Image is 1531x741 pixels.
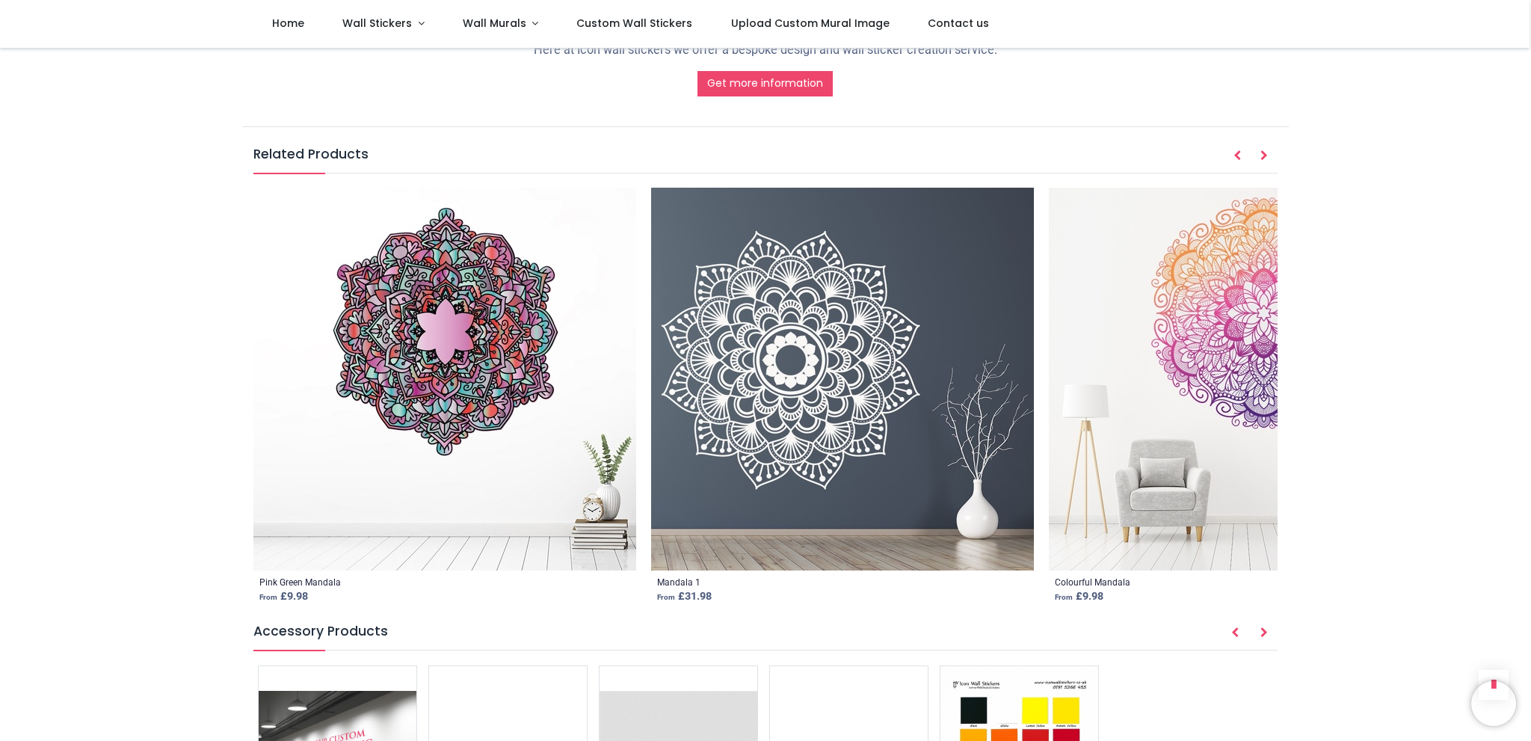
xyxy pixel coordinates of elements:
[697,71,833,96] a: Get more information
[1049,188,1432,571] img: Colourful Mandala Wall Sticker
[253,188,636,571] img: Pink Green Mandala Wall Sticker
[1471,681,1516,726] iframe: Brevo live chat
[259,593,277,601] span: From
[1251,621,1278,646] button: Next
[1055,576,1130,589] a: Colourful Mandala
[253,42,1278,59] p: Here at Icon wall stickers we offer a bespoke design and wall sticker creation service.
[1222,621,1248,646] button: Prev
[731,16,890,31] span: Upload Custom Mural Image
[259,590,308,603] strong: £ 9.98
[657,593,675,601] span: From
[1055,593,1073,601] span: From
[463,16,526,31] span: Wall Murals
[657,576,712,589] a: Mandala 1
[259,576,341,589] a: Pink Green Mandala
[1055,590,1103,603] strong: £ 9.98
[928,16,989,31] span: Contact us
[1251,144,1278,169] button: Next
[576,16,692,31] span: Custom Wall Stickers
[342,16,412,31] span: Wall Stickers
[253,145,1278,173] h5: Related Products
[253,622,1278,651] h5: Accessory Products
[1224,144,1251,169] button: Prev
[651,188,1034,571] img: Mandala 1 Wall Sticker
[272,16,304,31] span: Home
[657,590,712,603] strong: £ 31.98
